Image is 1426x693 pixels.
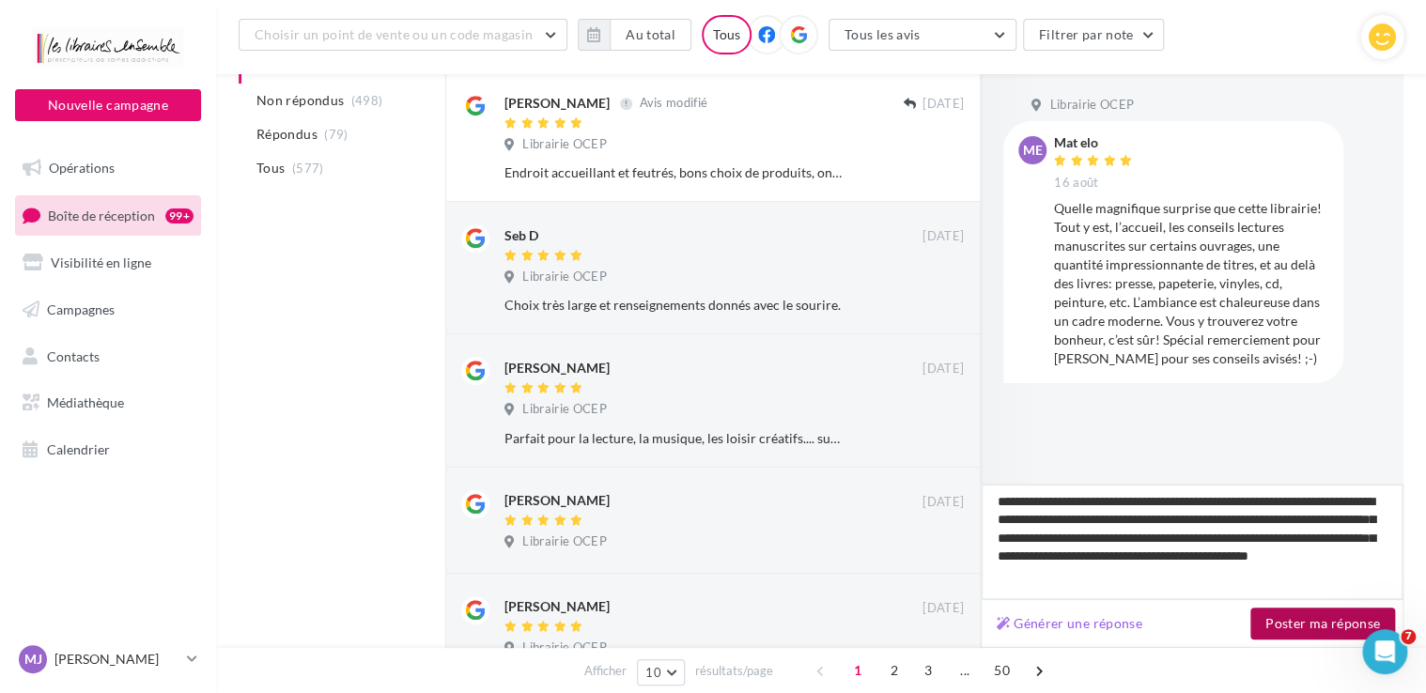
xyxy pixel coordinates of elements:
[1023,141,1043,160] span: Me
[522,639,607,656] span: Librairie OCEP
[522,269,607,285] span: Librairie OCEP
[829,19,1016,51] button: Tous les avis
[239,19,567,51] button: Choisir un point de vente ou un code magasin
[54,650,179,669] p: [PERSON_NAME]
[1401,629,1416,644] span: 7
[1023,19,1165,51] button: Filtrer par note
[292,161,324,176] span: (577)
[47,347,100,363] span: Contacts
[504,296,842,315] div: Choix très large et renseignements donnés avec le sourire.
[922,361,964,377] span: [DATE]
[1049,97,1134,114] span: Librairie OCEP
[843,655,873,685] span: 1
[256,125,318,144] span: Répondus
[11,337,205,377] a: Contacts
[15,641,201,677] a: MJ [PERSON_NAME]
[324,127,348,142] span: (79)
[47,394,124,410] span: Médiathèque
[913,655,943,685] span: 3
[504,226,538,245] div: Seb D
[48,207,155,223] span: Boîte de réception
[504,359,610,377] div: [PERSON_NAME]
[989,612,1150,635] button: Générer une réponse
[255,26,533,42] span: Choisir un point de vente ou un code magasin
[49,160,115,176] span: Opérations
[922,494,964,511] span: [DATE]
[11,383,205,423] a: Médiathèque
[15,89,201,121] button: Nouvelle campagne
[256,91,344,110] span: Non répondus
[47,301,115,317] span: Campagnes
[1054,136,1137,149] div: Mat elo
[637,659,685,685] button: 10
[11,243,205,283] a: Visibilité en ligne
[578,19,691,51] button: Au total
[504,163,842,182] div: Endroit accueillant et feutrés, bons choix de produits, on s'y sent bien.. et personnel très prof...
[504,597,610,616] div: [PERSON_NAME]
[986,655,1017,685] span: 50
[11,148,205,188] a: Opérations
[584,662,627,680] span: Afficher
[922,600,964,617] span: [DATE]
[11,195,205,236] a: Boîte de réception99+
[1054,175,1098,192] span: 16 août
[522,136,607,153] span: Librairie OCEP
[950,655,980,685] span: ...
[1054,199,1328,368] div: Quelle magnifique surprise que cette librairie! Tout y est, l’accueil, les conseils lectures manu...
[1362,629,1407,674] iframe: Intercom live chat
[522,533,607,550] span: Librairie OCEP
[256,159,285,177] span: Tous
[504,94,610,113] div: [PERSON_NAME]
[695,662,773,680] span: résultats/page
[11,290,205,330] a: Campagnes
[351,93,383,108] span: (498)
[165,208,194,223] div: 99+
[504,429,842,448] div: Parfait pour la lecture, la musique, les loisir créatifs.... super librairie
[645,665,661,680] span: 10
[702,15,752,54] div: Tous
[51,254,151,270] span: Visibilité en ligne
[922,96,964,113] span: [DATE]
[522,401,607,418] span: Librairie OCEP
[24,650,42,669] span: MJ
[1250,608,1395,639] button: Poster ma réponse
[11,430,205,470] a: Calendrier
[922,228,964,245] span: [DATE]
[504,491,610,510] div: [PERSON_NAME]
[639,96,707,111] span: Avis modifié
[845,26,921,42] span: Tous les avis
[47,441,110,457] span: Calendrier
[879,655,909,685] span: 2
[610,19,691,51] button: Au total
